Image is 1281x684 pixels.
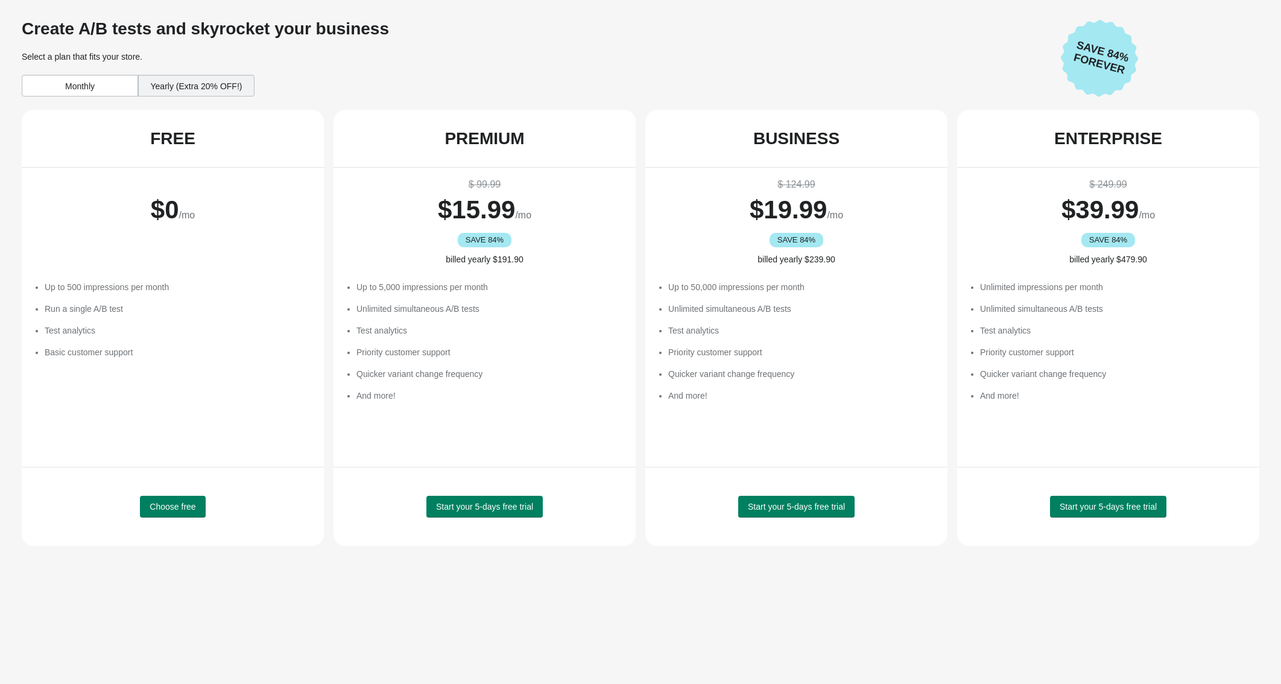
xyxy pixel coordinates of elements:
button: Choose free [140,496,205,518]
li: Test analytics [45,325,312,337]
div: $ 99.99 [346,177,624,192]
div: Select a plan that fits your store. [22,51,1051,63]
span: Start your 5-days free trial [436,502,533,511]
span: /mo [827,210,843,220]
li: Up to 500 impressions per month [45,281,312,293]
li: Test analytics [356,325,624,337]
li: And more! [668,390,935,402]
span: $ 19.99 [750,195,827,224]
span: Start your 5-days free trial [748,502,845,511]
li: Run a single A/B test [45,303,312,315]
img: Save 84% Forever [1061,19,1138,97]
span: /mo [1139,210,1155,220]
div: billed yearly $239.90 [657,253,935,265]
div: $ 124.99 [657,177,935,192]
li: Quicker variant change frequency [356,368,624,380]
button: Start your 5-days free trial [426,496,543,518]
div: Monthly [22,75,138,97]
div: Create A/B tests and skyrocket your business [22,19,1051,39]
li: And more! [356,390,624,402]
span: /mo [179,210,195,220]
div: Yearly (Extra 20% OFF!) [138,75,255,97]
div: ENTERPRISE [1054,129,1162,148]
li: Quicker variant change frequency [668,368,935,380]
span: Choose free [150,502,195,511]
button: Start your 5-days free trial [738,496,855,518]
div: FREE [150,129,195,148]
div: billed yearly $191.90 [346,253,624,265]
button: Start your 5-days free trial [1050,496,1166,518]
div: SAVE 84% [458,233,511,247]
div: SAVE 84% [1081,233,1135,247]
li: Up to 5,000 impressions per month [356,281,624,293]
li: Unlimited impressions per month [980,281,1247,293]
div: SAVE 84% [770,233,823,247]
span: $ 0 [151,195,179,224]
li: Basic customer support [45,346,312,358]
li: Up to 50,000 impressions per month [668,281,935,293]
li: Unlimited simultaneous A/B tests [356,303,624,315]
li: Unlimited simultaneous A/B tests [980,303,1247,315]
div: PREMIUM [444,129,524,148]
span: $ 39.99 [1061,195,1139,224]
li: Test analytics [668,325,935,337]
div: BUSINESS [753,129,840,148]
span: Start your 5-days free trial [1060,502,1157,511]
li: And more! [980,390,1247,402]
li: Priority customer support [980,346,1247,358]
li: Test analytics [980,325,1247,337]
li: Priority customer support [668,346,935,358]
li: Unlimited simultaneous A/B tests [668,303,935,315]
div: billed yearly $479.90 [969,253,1247,265]
div: $ 249.99 [969,177,1247,192]
li: Quicker variant change frequency [980,368,1247,380]
span: $ 15.99 [438,195,515,224]
span: /mo [515,210,531,220]
li: Priority customer support [356,346,624,358]
span: Save 84% Forever [1064,37,1138,79]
